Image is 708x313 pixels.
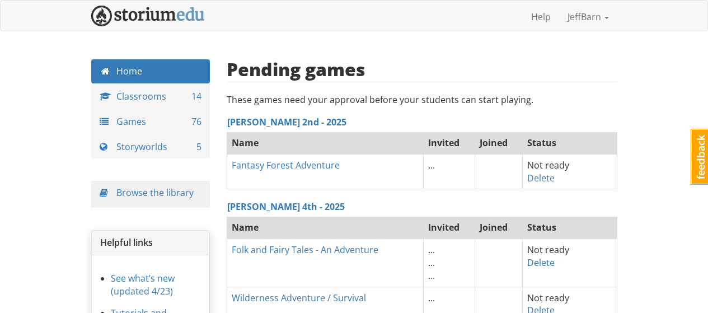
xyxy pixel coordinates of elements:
[527,159,569,171] span: Not ready
[475,217,522,239] th: Joined
[527,244,569,256] span: Not ready
[227,59,365,79] h2: Pending games
[227,200,345,213] a: [PERSON_NAME] 4th - 2025
[475,132,522,154] th: Joined
[428,159,435,171] span: ...
[196,141,201,153] span: 5
[232,292,366,304] a: Wilderness Adventure / Survival
[227,132,424,154] th: Name
[91,59,210,83] a: Home
[91,110,210,134] a: Games 76
[523,3,559,31] a: Help
[91,85,210,109] a: Classrooms 14
[527,292,569,304] span: Not ready
[232,159,340,171] a: Fantasy Forest Adventure
[116,186,194,199] a: Browse the library
[91,135,210,159] a: Storyworlds 5
[232,244,378,256] a: Folk and Fairy Tales - An Adventure
[424,217,475,239] th: Invited
[428,292,435,304] span: ...
[424,132,475,154] th: Invited
[191,115,201,128] span: 76
[559,3,617,31] a: JeffBarn
[227,217,424,239] th: Name
[527,172,555,184] a: Delete
[111,272,175,297] a: See what’s new (updated 4/23)
[428,244,435,256] span: ...
[428,269,435,282] span: ...
[191,90,201,103] span: 14
[527,256,555,269] a: Delete
[227,116,346,128] a: [PERSON_NAME] 2nd - 2025
[92,231,210,255] div: Helpful links
[522,217,617,239] th: Status
[522,132,617,154] th: Status
[428,256,435,269] span: ...
[227,94,617,106] p: These games need your approval before your students can start playing.
[91,6,205,26] img: StoriumEDU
